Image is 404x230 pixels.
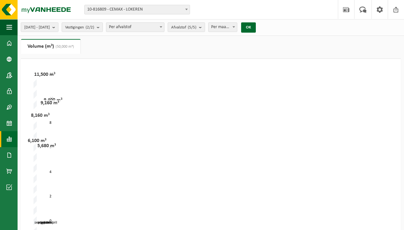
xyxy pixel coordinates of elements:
button: Vestigingen(2/2) [62,22,103,32]
span: [DATE] - [DATE] [24,23,50,32]
span: Per afvalstof [106,23,164,32]
div: 9,400 m³ [42,97,64,103]
span: Per maand [209,23,237,32]
div: 6,100 m³ [26,138,48,144]
span: 10-816809 - CEMAX - LOKEREN [84,5,190,14]
button: OK [241,22,256,33]
button: Afvalstof(5/5) [168,22,205,32]
span: Vestigingen [65,23,94,32]
div: 5,680 m³ [36,143,57,149]
span: Afvalstof [171,23,196,32]
div: 8,160 m³ [29,112,51,119]
span: Per afvalstof [106,22,164,32]
span: (50,000 m³) [54,45,74,49]
count: (5/5) [188,25,196,29]
span: 10-816809 - CEMAX - LOKEREN [85,5,190,14]
button: [DATE] - [DATE] [21,22,58,32]
div: 9,160 m³ [39,100,61,106]
count: (2/2) [86,25,94,29]
span: Per maand [208,22,237,32]
div: 11,500 m³ [33,71,57,78]
a: Volume (m³) [21,39,80,54]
